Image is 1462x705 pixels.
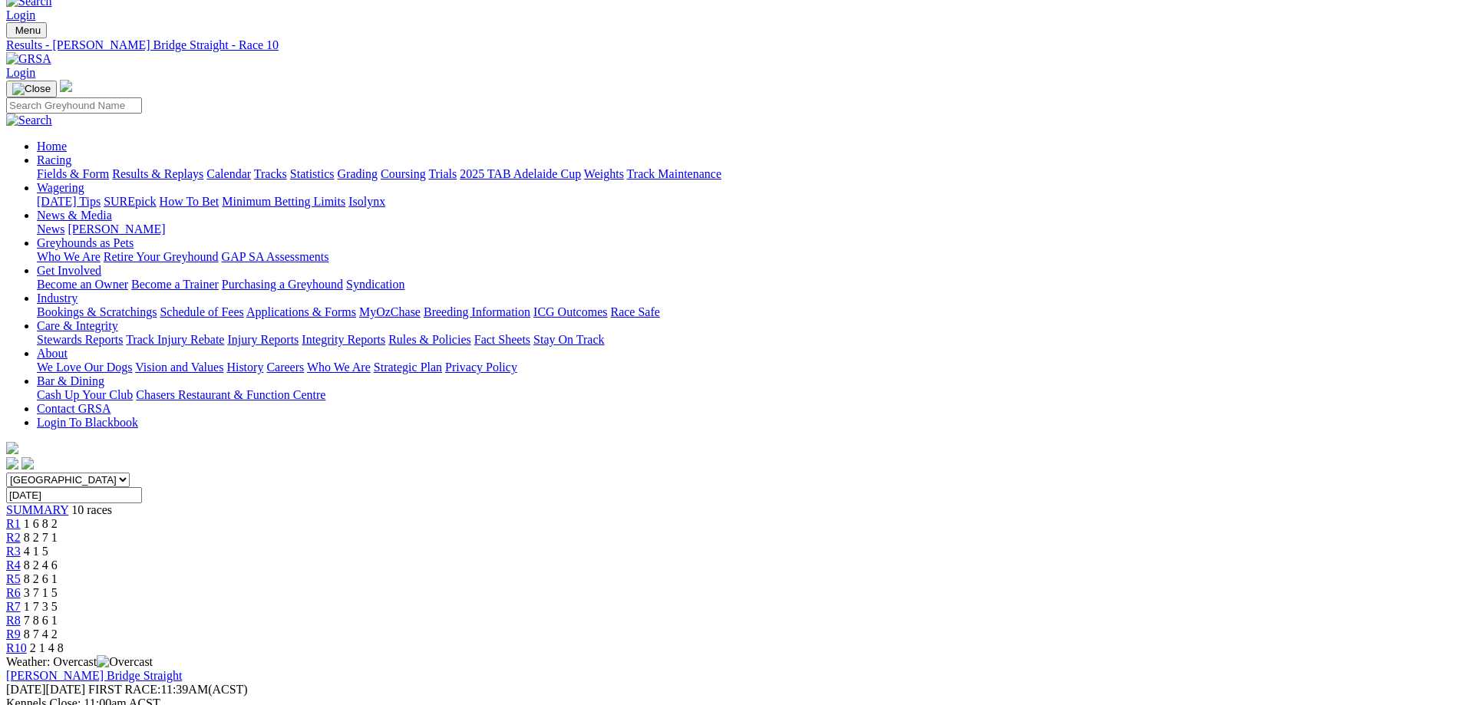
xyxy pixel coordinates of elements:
[6,545,21,558] a: R3
[6,683,85,696] span: [DATE]
[37,374,104,387] a: Bar & Dining
[627,167,721,180] a: Track Maintenance
[246,305,356,318] a: Applications & Forms
[222,195,345,208] a: Minimum Betting Limits
[37,140,67,153] a: Home
[88,683,248,696] span: 11:39AM(ACST)
[6,22,47,38] button: Toggle navigation
[37,347,68,360] a: About
[37,250,1456,264] div: Greyhounds as Pets
[37,402,111,415] a: Contact GRSA
[24,558,58,572] span: 8 2 4 6
[37,195,101,208] a: [DATE] Tips
[37,305,1456,319] div: Industry
[6,517,21,530] a: R1
[359,305,421,318] a: MyOzChase
[6,586,21,599] a: R6
[37,361,1456,374] div: About
[21,457,34,469] img: twitter.svg
[15,25,41,36] span: Menu
[37,222,64,236] a: News
[6,38,1456,52] a: Results - [PERSON_NAME] Bridge Straight - Race 10
[6,114,52,127] img: Search
[24,545,48,558] span: 4 1 5
[254,167,287,180] a: Tracks
[24,517,58,530] span: 1 6 8 2
[226,361,263,374] a: History
[346,278,404,291] a: Syndication
[266,361,304,374] a: Careers
[88,683,160,696] span: FIRST RACE:
[37,181,84,194] a: Wagering
[37,222,1456,236] div: News & Media
[24,614,58,627] span: 7 8 6 1
[24,586,58,599] span: 3 7 1 5
[37,333,1456,347] div: Care & Integrity
[374,361,442,374] a: Strategic Plan
[6,503,68,516] a: SUMMARY
[37,278,1456,292] div: Get Involved
[37,264,101,277] a: Get Involved
[30,641,64,654] span: 2 1 4 8
[37,305,157,318] a: Bookings & Scratchings
[290,167,335,180] a: Statistics
[381,167,426,180] a: Coursing
[12,83,51,95] img: Close
[424,305,530,318] a: Breeding Information
[6,641,27,654] a: R10
[533,333,604,346] a: Stay On Track
[6,97,142,114] input: Search
[68,222,165,236] a: [PERSON_NAME]
[6,683,46,696] span: [DATE]
[6,669,182,682] a: [PERSON_NAME] Bridge Straight
[6,531,21,544] a: R2
[160,195,219,208] a: How To Bet
[37,333,123,346] a: Stewards Reports
[6,442,18,454] img: logo-grsa-white.png
[37,167,1456,181] div: Racing
[460,167,581,180] a: 2025 TAB Adelaide Cup
[37,250,101,263] a: Who We Are
[6,655,153,668] span: Weather: Overcast
[37,195,1456,209] div: Wagering
[136,388,325,401] a: Chasers Restaurant & Function Centre
[6,628,21,641] a: R9
[445,361,517,374] a: Privacy Policy
[302,333,385,346] a: Integrity Reports
[307,361,371,374] a: Who We Are
[104,250,219,263] a: Retire Your Greyhound
[126,333,224,346] a: Track Injury Rebate
[6,558,21,572] a: R4
[6,52,51,66] img: GRSA
[37,292,78,305] a: Industry
[6,66,35,79] a: Login
[474,333,530,346] a: Fact Sheets
[222,278,343,291] a: Purchasing a Greyhound
[24,628,58,641] span: 8 7 4 2
[24,572,58,585] span: 8 2 6 1
[6,487,142,503] input: Select date
[388,333,471,346] a: Rules & Policies
[533,305,607,318] a: ICG Outcomes
[348,195,385,208] a: Isolynx
[6,600,21,613] a: R7
[37,319,118,332] a: Care & Integrity
[24,600,58,613] span: 1 7 3 5
[37,209,112,222] a: News & Media
[37,388,133,401] a: Cash Up Your Club
[6,8,35,21] a: Login
[97,655,153,669] img: Overcast
[206,167,251,180] a: Calendar
[6,572,21,585] span: R5
[71,503,112,516] span: 10 races
[6,81,57,97] button: Toggle navigation
[24,531,58,544] span: 8 2 7 1
[6,614,21,627] a: R8
[37,361,132,374] a: We Love Our Dogs
[37,388,1456,402] div: Bar & Dining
